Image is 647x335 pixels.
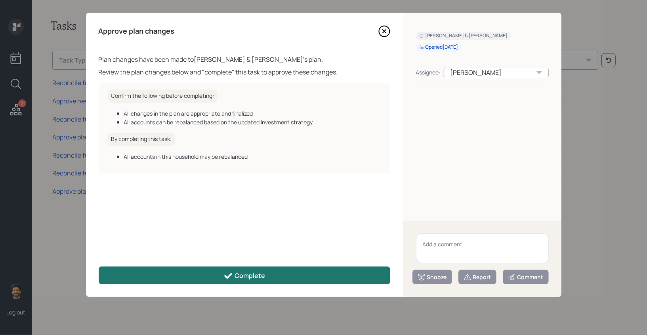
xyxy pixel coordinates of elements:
h6: By completing this task: [108,133,175,146]
div: Plan changes have been made to [PERSON_NAME] & [PERSON_NAME] 's plan. [99,55,390,64]
div: All changes in the plan are appropriate and finalized [124,109,381,118]
div: Report [464,273,491,281]
button: Snooze [412,270,452,284]
div: Review the plan changes below and "complete" this task to approve these changes. [99,67,390,77]
h6: Confirm the following before completing: [108,89,218,103]
div: [PERSON_NAME] [444,68,549,77]
div: All accounts in this household may be rebalanced [124,152,381,161]
div: All accounts can be rebalanced based on the updated investment strategy [124,118,381,126]
button: Comment [503,270,549,284]
button: Report [458,270,496,284]
h4: Approve plan changes [99,27,175,36]
button: Complete [99,266,390,284]
div: Complete [223,271,265,281]
div: Comment [508,273,544,281]
div: Opened [DATE] [419,44,458,51]
div: Assignee: [416,68,441,76]
div: [PERSON_NAME] & [PERSON_NAME] [419,32,508,39]
div: Snooze [418,273,447,281]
